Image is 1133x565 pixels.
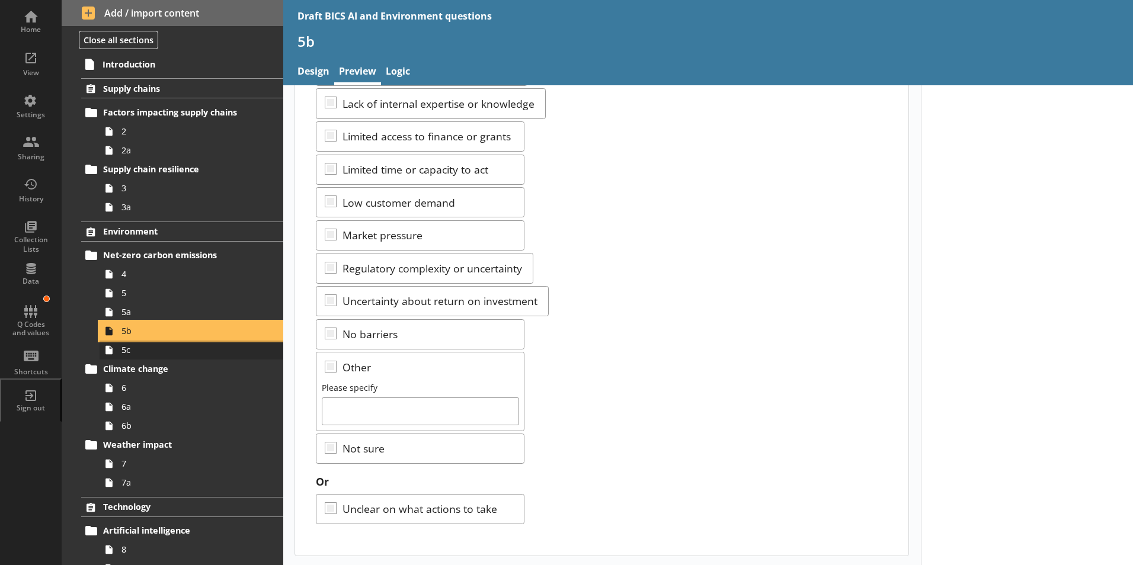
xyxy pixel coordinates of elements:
a: Environment [81,221,283,242]
a: Technology [81,497,283,517]
li: Supply chain resilience33a [87,160,283,217]
li: EnvironmentNet-zero carbon emissions455a5b5cClimate change66a6bWeather impact77a [62,221,283,492]
span: 3a [121,201,253,213]
span: Environment [103,226,248,237]
div: Q Codes and values [10,320,52,338]
a: Introduction [81,54,283,73]
a: 6b [100,416,283,435]
span: Technology [103,501,248,512]
li: Climate change66a6b [87,359,283,435]
a: 5a [100,303,283,322]
span: 5 [121,287,253,298]
a: 8 [100,540,283,559]
div: History [10,194,52,204]
a: 5b [100,322,283,341]
span: 5c [121,344,253,355]
span: 8 [121,544,253,555]
a: Artificial intelligence [81,521,283,540]
a: 5c [100,341,283,359]
a: Climate change [81,359,283,378]
span: 2 [121,126,253,137]
span: 6 [121,382,253,393]
div: View [10,68,52,78]
span: Artificial intelligence [103,525,248,536]
span: Add / import content [82,7,264,20]
div: Draft BICS AI and Environment questions [297,9,492,23]
li: Net-zero carbon emissions455a5b5c [87,246,283,359]
span: 6b [121,420,253,431]
a: Preview [334,60,381,85]
li: Factors impacting supply chains22a [87,103,283,160]
a: Design [293,60,334,85]
a: Supply chains [81,78,283,98]
span: Supply chains [103,83,248,94]
div: Home [10,25,52,34]
span: 6a [121,401,253,412]
a: Weather impact [81,435,283,454]
a: 7 [100,454,283,473]
div: Sign out [10,403,52,413]
span: 7a [121,477,253,488]
span: 4 [121,268,253,280]
span: Net-zero carbon emissions [103,249,248,261]
a: Factors impacting supply chains [81,103,283,122]
span: 2a [121,145,253,156]
a: Supply chain resilience [81,160,283,179]
span: Introduction [103,59,248,70]
div: Settings [10,110,52,120]
div: Data [10,277,52,286]
a: 7a [100,473,283,492]
span: 5a [121,306,253,317]
div: Collection Lists [10,235,52,253]
li: Supply chainsFactors impacting supply chains22aSupply chain resilience33a [62,78,283,216]
a: 2 [100,122,283,141]
a: 3a [100,198,283,217]
span: Climate change [103,363,248,374]
h1: 5b [297,32,1119,50]
a: 6a [100,397,283,416]
span: Factors impacting supply chains [103,107,248,118]
a: 6 [100,378,283,397]
div: Sharing [10,152,52,162]
a: Net-zero carbon emissions [81,246,283,265]
div: Shortcuts [10,367,52,377]
span: Supply chain resilience [103,163,248,175]
a: 2a [100,141,283,160]
li: Weather impact77a [87,435,283,492]
span: Weather impact [103,439,248,450]
a: Logic [381,60,415,85]
span: 3 [121,182,253,194]
span: 7 [121,458,253,469]
a: 4 [100,265,283,284]
span: 5b [121,325,253,336]
a: 3 [100,179,283,198]
button: Close all sections [79,31,158,49]
a: 5 [100,284,283,303]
